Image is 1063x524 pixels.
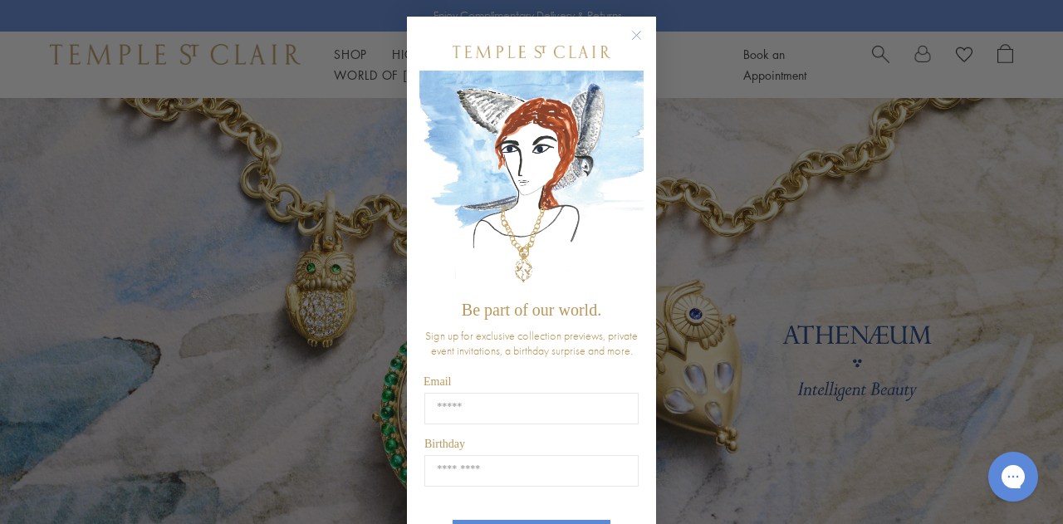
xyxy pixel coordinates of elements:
span: Be part of our world. [462,301,601,319]
span: Birthday [424,438,465,450]
img: Temple St. Clair [453,46,610,58]
iframe: Gorgias live chat messenger [980,446,1046,507]
span: Email [424,375,451,388]
button: Close dialog [634,33,655,54]
input: Email [424,393,639,424]
img: c4a9eb12-d91a-4d4a-8ee0-386386f4f338.jpeg [419,71,644,292]
span: Sign up for exclusive collection previews, private event invitations, a birthday surprise and more. [425,328,638,358]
